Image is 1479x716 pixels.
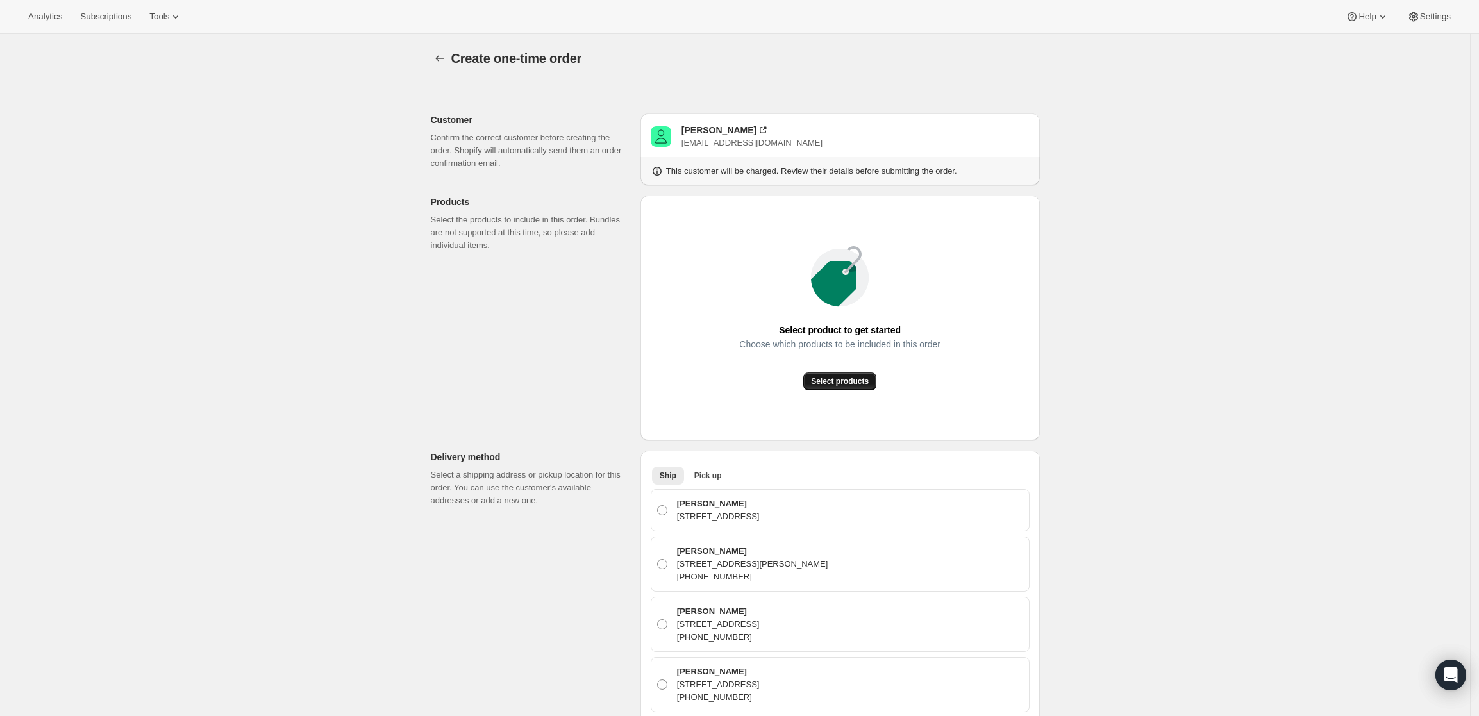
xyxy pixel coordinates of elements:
[72,8,139,26] button: Subscriptions
[681,138,823,147] span: [EMAIL_ADDRESS][DOMAIN_NAME]
[28,12,62,22] span: Analytics
[431,469,630,507] p: Select a shipping address or pickup location for this order. You can use the customer's available...
[811,376,869,387] span: Select products
[677,545,828,558] p: [PERSON_NAME]
[1435,660,1466,690] div: Open Intercom Messenger
[677,631,760,644] p: [PHONE_NUMBER]
[431,196,630,208] p: Products
[431,451,630,463] p: Delivery method
[739,335,940,353] span: Choose which products to be included in this order
[1400,8,1458,26] button: Settings
[803,372,876,390] button: Select products
[677,665,760,678] p: [PERSON_NAME]
[677,691,760,704] p: [PHONE_NUMBER]
[1420,12,1451,22] span: Settings
[660,470,676,481] span: Ship
[677,570,828,583] p: [PHONE_NUMBER]
[666,165,957,178] p: This customer will be charged. Review their details before submitting the order.
[779,321,901,339] span: Select product to get started
[677,618,760,631] p: [STREET_ADDRESS]
[677,678,760,691] p: [STREET_ADDRESS]
[677,558,828,570] p: [STREET_ADDRESS][PERSON_NAME]
[451,51,582,65] span: Create one-time order
[431,131,630,170] p: Confirm the correct customer before creating the order. Shopify will automatically send them an o...
[677,510,760,523] p: [STREET_ADDRESS]
[21,8,70,26] button: Analytics
[1338,8,1396,26] button: Help
[1358,12,1376,22] span: Help
[80,12,131,22] span: Subscriptions
[677,497,760,510] p: [PERSON_NAME]
[431,213,630,252] p: Select the products to include in this order. Bundles are not supported at this time, so please a...
[142,8,190,26] button: Tools
[149,12,169,22] span: Tools
[677,605,760,618] p: [PERSON_NAME]
[681,124,756,137] div: [PERSON_NAME]
[651,126,671,147] span: Benjamin Davis
[431,113,630,126] p: Customer
[694,470,722,481] span: Pick up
